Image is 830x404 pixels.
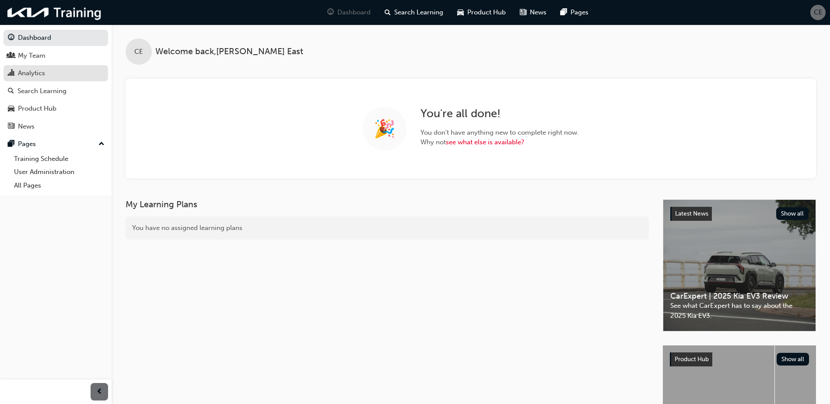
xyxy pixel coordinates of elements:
a: guage-iconDashboard [320,3,378,21]
span: pages-icon [560,7,567,18]
span: Search Learning [394,7,443,17]
button: CE [810,5,826,20]
a: User Administration [11,165,108,179]
span: Product Hub [675,355,709,363]
span: news-icon [8,123,14,131]
span: prev-icon [96,387,103,397]
span: car-icon [457,7,464,18]
a: Latest NewsShow allCarExpert | 2025 Kia EV3 ReviewSee what CarExpert has to say about the 2025 Ki... [663,199,816,331]
a: My Team [4,48,108,64]
span: chart-icon [8,70,14,77]
a: Latest NewsShow all [670,207,809,221]
span: people-icon [8,52,14,60]
span: Why not [420,137,579,147]
a: All Pages [11,179,108,192]
span: news-icon [520,7,526,18]
span: guage-icon [327,7,334,18]
a: Product Hub [4,101,108,117]
a: Search Learning [4,83,108,99]
span: Latest News [675,210,708,217]
a: news-iconNews [513,3,553,21]
a: Dashboard [4,30,108,46]
span: search-icon [385,7,391,18]
a: see what else is available? [446,138,524,146]
a: News [4,118,108,135]
a: car-iconProduct Hub [450,3,513,21]
span: up-icon [98,139,105,150]
span: Dashboard [337,7,371,17]
h3: My Learning Plans [126,199,649,209]
span: CarExpert | 2025 Kia EV3 Review [670,291,809,301]
span: search-icon [8,87,14,95]
span: See what CarExpert has to say about the 2025 Kia EV3. [670,301,809,320]
button: Pages [4,136,108,152]
button: DashboardMy TeamAnalyticsSearch LearningProduct HubNews [4,28,108,136]
div: Search Learning [18,86,67,96]
a: Product HubShow all [670,352,809,366]
span: car-icon [8,105,14,113]
div: Analytics [18,68,45,78]
button: Show all [777,353,809,366]
span: News [530,7,546,17]
span: CE [134,47,143,57]
div: Pages [18,139,36,149]
a: pages-iconPages [553,3,595,21]
div: You have no assigned learning plans [126,216,649,240]
a: Training Schedule [11,152,108,166]
a: Analytics [4,65,108,81]
button: Show all [776,207,809,220]
span: Pages [571,7,588,17]
div: Product Hub [18,104,56,114]
img: kia-training [4,3,105,21]
h2: You ' re all done! [420,107,579,121]
div: My Team [18,51,46,61]
span: 🎉 [374,124,396,134]
span: pages-icon [8,140,14,148]
span: Product Hub [467,7,506,17]
a: search-iconSearch Learning [378,3,450,21]
div: News [18,122,35,132]
span: Welcome back , [PERSON_NAME] East [155,47,303,57]
span: CE [814,7,823,17]
span: guage-icon [8,34,14,42]
span: You don ' t have anything new to complete right now. [420,128,579,138]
